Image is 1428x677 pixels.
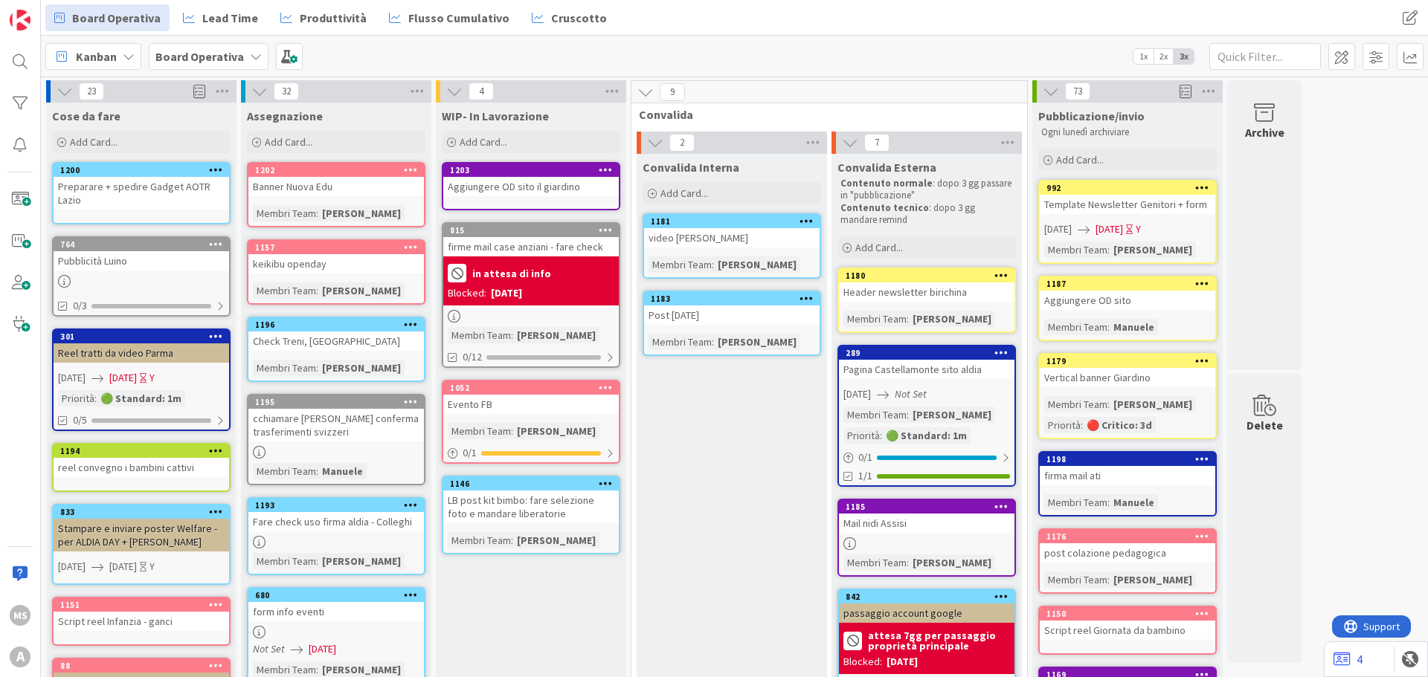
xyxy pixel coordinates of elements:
[839,282,1014,302] div: Header newsletter birichina
[94,390,97,406] span: :
[1081,417,1083,433] span: :
[1044,242,1107,258] div: Membri Team
[1040,607,1215,621] div: 1150
[448,423,511,439] div: Membri Team
[54,458,229,477] div: reel convegno i bambini cattivi
[60,661,229,671] div: 88
[60,507,229,517] div: 833
[443,444,619,462] div: 0/1
[1154,49,1174,64] span: 2x
[316,463,318,479] span: :
[253,205,316,221] div: Membri Team
[54,238,229,271] div: 764Pubblicità Luino
[60,446,229,456] div: 1194
[316,282,318,299] span: :
[843,386,871,402] span: [DATE]
[149,370,155,386] div: Y
[10,10,30,30] img: Visit kanbanzone.com
[1107,242,1110,258] span: :
[1096,221,1123,237] span: [DATE]
[31,2,68,20] span: Support
[880,427,882,444] span: :
[463,349,482,365] span: 0/12
[248,499,424,531] div: 1193Fare check uso firma aldia - Colleghi
[839,360,1014,379] div: Pagina Castellamonte sito aldia
[644,215,820,228] div: 1181
[253,463,316,479] div: Membri Team
[443,224,619,256] div: 815firme mail case anziani - fare check
[846,348,1014,358] div: 289
[54,330,229,343] div: 301
[265,135,312,149] span: Add Card...
[248,163,424,177] div: 1202
[651,294,820,304] div: 1183
[54,444,229,458] div: 1194
[73,298,87,314] span: 0/3
[450,383,619,393] div: 1052
[511,423,513,439] span: :
[54,598,229,631] div: 1151Script reel Infanzia - ganci
[1133,49,1154,64] span: 1x
[839,269,1014,282] div: 1180
[443,477,619,490] div: 1146
[909,311,995,327] div: [PERSON_NAME]
[839,346,1014,360] div: 289
[450,225,619,236] div: 815
[882,427,971,444] div: 🟢 Standard: 1m
[660,83,685,101] span: 9
[1041,126,1214,138] p: Ogni lunedì archiviare
[60,331,229,342] div: 301
[443,381,619,414] div: 1052Evento FB
[511,327,513,343] span: :
[840,202,1013,227] p: : dopo 3 gg mandare remind
[58,390,94,406] div: Priorità
[1040,530,1215,543] div: 1176
[491,285,522,301] div: [DATE]
[1046,279,1215,289] div: 1187
[907,311,909,327] span: :
[1334,650,1363,668] a: 4
[1040,195,1215,214] div: Template Newsletter Genitori + form
[70,135,118,149] span: Add Card...
[318,360,405,376] div: [PERSON_NAME]
[511,532,513,548] span: :
[1044,571,1107,588] div: Membri Team
[840,177,933,190] strong: Contenuto normale
[54,505,229,551] div: 833Stampare e inviare poster Welfare - per ALDIA DAY + [PERSON_NAME]
[309,641,336,657] span: [DATE]
[1174,49,1194,64] span: 3x
[97,390,185,406] div: 🟢 Standard: 1m
[60,165,229,175] div: 1200
[248,589,424,621] div: 680form info eventi
[1040,453,1215,466] div: 1198
[1040,181,1215,195] div: 992
[839,346,1014,379] div: 289Pagina Castellamonte sito aldia
[649,256,712,273] div: Membri Team
[460,135,507,149] span: Add Card...
[248,395,424,441] div: 1195cchiamare [PERSON_NAME] conferma trasferimenti svizzeri
[1046,356,1215,366] div: 1179
[448,327,511,343] div: Membri Team
[839,500,1014,514] div: 1185
[839,603,1014,623] div: passaggio account google
[1040,466,1215,485] div: firma mail ati
[155,49,244,64] b: Board Operativa
[1040,277,1215,291] div: 1187
[513,327,599,343] div: [PERSON_NAME]
[271,4,376,31] a: Produttività
[1110,571,1196,588] div: [PERSON_NAME]
[1040,607,1215,640] div: 1150Script reel Giornata da bambino
[1040,354,1215,368] div: 1179
[274,82,299,100] span: 32
[1046,609,1215,619] div: 1150
[60,600,229,610] div: 1151
[318,282,405,299] div: [PERSON_NAME]
[10,647,30,667] div: A
[380,4,518,31] a: Flusso Cumulativo
[858,450,872,465] span: 0 / 1
[846,502,1014,512] div: 1185
[1040,181,1215,214] div: 992Template Newsletter Genitori + form
[843,311,907,327] div: Membri Team
[843,427,880,444] div: Priorità
[1040,277,1215,310] div: 1187Aggiungere OD sito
